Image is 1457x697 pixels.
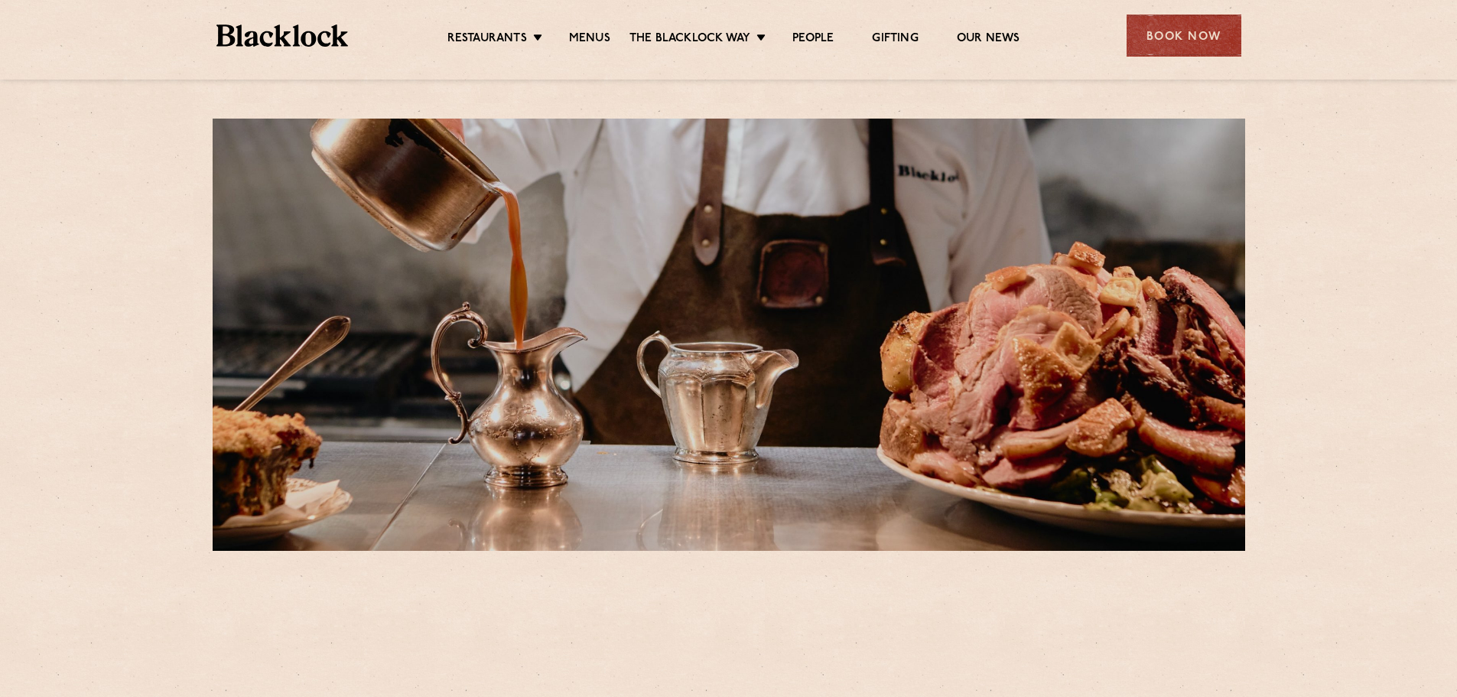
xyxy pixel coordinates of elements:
a: The Blacklock Way [629,31,750,48]
a: Restaurants [447,31,527,48]
a: People [792,31,834,48]
a: Menus [569,31,610,48]
a: Gifting [872,31,918,48]
a: Our News [957,31,1020,48]
div: Book Now [1127,15,1241,57]
img: BL_Textured_Logo-footer-cropped.svg [216,24,349,47]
